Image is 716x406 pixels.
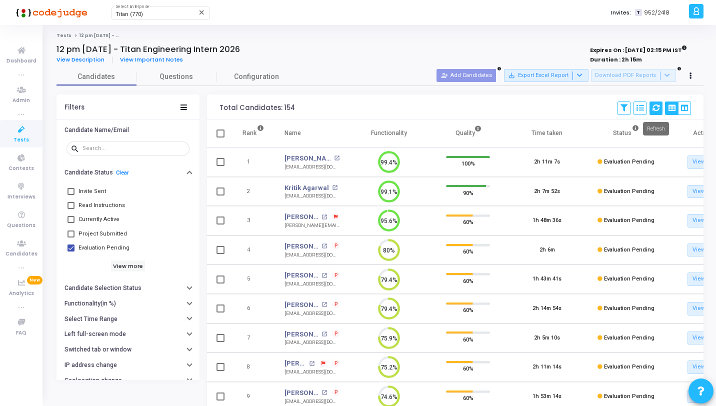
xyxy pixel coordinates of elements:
span: View Description [56,55,104,63]
div: Time taken [531,127,562,138]
mat-icon: open_in_new [321,273,327,278]
img: logo [12,2,87,22]
div: [EMAIL_ADDRESS][DOMAIN_NAME] [284,163,339,171]
h4: 12 pm [DATE] - Titan Engineering Intern 2026 [56,44,240,54]
div: View Options [665,101,691,115]
th: Functionality [349,119,428,147]
span: Admin [12,96,30,105]
a: Clear [116,169,129,176]
span: 952/2418 [644,8,669,17]
h6: Functionality(in %) [64,300,116,307]
span: Evaluation Pending [604,305,654,311]
div: [EMAIL_ADDRESS][DOMAIN_NAME] [284,339,339,346]
span: Candidates [56,71,136,82]
span: Contests [8,164,34,173]
td: 3 [232,206,274,235]
span: Invite Sent [78,185,106,197]
div: 1h 53m 14s [532,392,561,401]
span: Questions [136,71,216,82]
span: Candidates [5,250,37,258]
span: Evaluation Pending [604,217,654,223]
div: [EMAIL_ADDRESS][DOMAIN_NAME] [284,280,339,288]
td: 5 [232,264,274,294]
h6: Geolocation change [64,377,122,384]
button: Candidate StatusClear [56,165,199,180]
span: New [27,276,42,284]
mat-icon: search [70,144,82,153]
th: Status [586,119,665,147]
a: View Important Notes [112,56,190,63]
span: T [635,9,641,16]
a: [PERSON_NAME] [284,329,319,339]
mat-icon: open_in_new [334,155,339,161]
span: Read Instructions [78,199,125,211]
span: Evaluation Pending [604,275,654,282]
mat-icon: open_in_new [309,361,314,366]
span: Analytics [9,289,34,298]
a: Tests [56,32,71,38]
span: Evaluation Pending [78,242,129,254]
span: 60% [463,246,473,256]
span: Titan (770) [115,11,143,17]
span: Currently Active [78,213,119,225]
td: 6 [232,294,274,323]
div: 1h 48m 36s [532,216,561,225]
button: Export Excel Report [504,69,588,82]
span: 60% [463,305,473,315]
h6: Candidate Name/Email [64,126,129,134]
span: Evaluation Pending [604,158,654,165]
button: Geolocation change [56,373,199,388]
button: Add Candidates [436,69,496,82]
a: [PERSON_NAME] [284,212,319,222]
mat-icon: open_in_new [321,214,327,220]
div: Name [284,127,301,138]
div: 2h 14m 54s [532,304,561,313]
span: 90% [463,187,473,197]
a: [PERSON_NAME] [284,300,319,310]
div: [EMAIL_ADDRESS][DOMAIN_NAME] [284,310,339,317]
button: Download PDF Reports [591,69,676,82]
h6: Candidate Status [64,169,113,176]
td: 7 [232,323,274,353]
mat-icon: open_in_new [332,185,337,190]
h6: View more [111,260,145,271]
span: P [334,359,338,367]
span: 60% [463,363,473,373]
span: 60% [463,334,473,344]
span: Dashboard [6,57,36,65]
div: 2h 11m 7s [534,158,560,166]
button: Candidate Name/Email [56,122,199,137]
div: Filters [64,103,84,111]
a: [PERSON_NAME] C [284,270,319,280]
span: P [334,242,338,250]
td: 2 [232,177,274,206]
span: 60% [463,393,473,403]
a: [PERSON_NAME] [284,388,319,398]
mat-icon: open_in_new [321,390,327,395]
span: Evaluation Pending [604,246,654,253]
mat-icon: open_in_new [321,243,327,249]
mat-icon: save_alt [508,72,515,79]
span: Evaluation Pending [604,393,654,399]
button: Functionality(in %) [56,296,199,311]
input: Search... [82,145,185,151]
div: 2h 11m 14s [532,363,561,371]
th: Rank [232,119,274,147]
td: 4 [232,235,274,265]
div: 2h 7m 52s [534,187,560,196]
a: Kritik Agarwal [284,183,329,193]
button: Left full-screen mode [56,326,199,342]
h6: Candidate Selection Status [64,284,141,292]
mat-icon: person_add_alt [441,72,448,79]
a: [PERSON_NAME] [284,153,331,163]
label: Invites: [611,8,631,17]
span: P [334,388,338,396]
strong: Duration : 2h 15m [590,55,642,63]
div: Refresh [643,122,669,135]
span: Tests [13,136,29,144]
div: [PERSON_NAME][EMAIL_ADDRESS][DOMAIN_NAME] [284,222,339,229]
span: Interviews [7,193,35,201]
div: 2h 5m 10s [534,334,560,342]
span: Evaluation Pending [604,188,654,194]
